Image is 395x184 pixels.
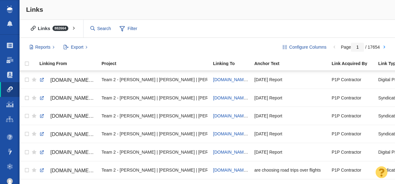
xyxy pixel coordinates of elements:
[71,44,83,50] span: Export
[329,71,375,89] td: P1P Contractor
[102,164,207,177] div: Team 2 - [PERSON_NAME] | [PERSON_NAME] | [PERSON_NAME]\Retrospec\Retrospec - Digital PR - [DATE] ...
[213,61,254,66] div: Linking To
[213,95,273,100] a: [DOMAIN_NAME][URL][DATE]
[26,6,43,13] span: Links
[332,61,378,67] a: Link Acquired By
[213,131,273,136] a: [DOMAIN_NAME][URL][DATE]
[254,73,326,86] div: [DATE] Report
[332,95,361,101] span: P1P Contractor
[39,61,101,66] div: Linking From
[39,165,96,176] a: [DOMAIN_NAME][URL][DATE]
[50,113,103,119] span: [DOMAIN_NAME][URL]
[329,125,375,143] td: P1P Contractor
[50,168,118,173] span: [DOMAIN_NAME][URL][DATE]
[213,150,273,155] a: [DOMAIN_NAME][URL][DATE]
[39,129,96,140] a: [DOMAIN_NAME][URL]
[102,61,212,66] div: Project
[102,73,207,86] div: Team 2 - [PERSON_NAME] | [PERSON_NAME] | [PERSON_NAME]\Retrospec\Retrospec - Digital PR - [DATE] ...
[332,131,361,137] span: P1P Contractor
[60,42,91,53] button: Export
[254,145,326,159] div: [DATE] Report
[329,143,375,161] td: P1P Contractor
[332,61,378,66] div: Link Acquired By
[7,6,12,13] img: buzzstream_logo_iconsimple.png
[39,61,101,67] a: Linking From
[279,42,330,53] button: Configure Columns
[332,113,361,119] span: P1P Contractor
[116,23,141,35] span: Filter
[213,168,273,173] a: [DOMAIN_NAME][URL][DATE]
[39,111,96,121] a: [DOMAIN_NAME][URL]
[332,77,361,82] span: P1P Contractor
[102,145,207,159] div: Team 2 - [PERSON_NAME] | [PERSON_NAME] | [PERSON_NAME]\Retrospec\Retrospec - Digital PR - [DATE] ...
[50,95,103,101] span: [DOMAIN_NAME][URL]
[254,61,331,66] div: Anchor Text
[213,61,254,67] a: Linking To
[35,44,51,50] span: Reports
[50,150,103,155] span: [DOMAIN_NAME][URL]
[39,75,96,85] a: [DOMAIN_NAME][URL]
[329,107,375,125] td: P1P Contractor
[50,77,103,83] span: [DOMAIN_NAME][URL]
[88,23,114,34] input: Search
[254,61,331,67] a: Anchor Text
[213,77,273,82] a: [DOMAIN_NAME][URL][DATE]
[102,127,207,141] div: Team 2 - [PERSON_NAME] | [PERSON_NAME] | [PERSON_NAME]\Retrospec\Retrospec - Digital PR - [DATE] ...
[254,127,326,141] div: [DATE] Report
[332,167,361,173] span: P1P Contractor
[329,161,375,179] td: P1P Contractor
[102,91,207,104] div: Team 2 - [PERSON_NAME] | [PERSON_NAME] | [PERSON_NAME]\Retrospec\Retrospec - Digital PR - [DATE] ...
[289,44,326,50] span: Configure Columns
[213,113,273,118] a: [DOMAIN_NAME][URL][DATE]
[254,109,326,122] div: [DATE] Report
[332,149,361,155] span: P1P Contractor
[329,89,375,107] td: P1P Contractor
[341,45,380,50] span: Page / 17654
[254,164,326,177] div: are choosing road trips over flights
[50,132,103,137] span: [DOMAIN_NAME][URL]
[39,147,96,158] a: [DOMAIN_NAME][URL]
[254,91,326,104] div: [DATE] Report
[102,109,207,122] div: Team 2 - [PERSON_NAME] | [PERSON_NAME] | [PERSON_NAME]\Retrospec\Retrospec - Digital PR - [DATE] ...
[39,93,96,103] a: [DOMAIN_NAME][URL]
[26,42,58,53] button: Reports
